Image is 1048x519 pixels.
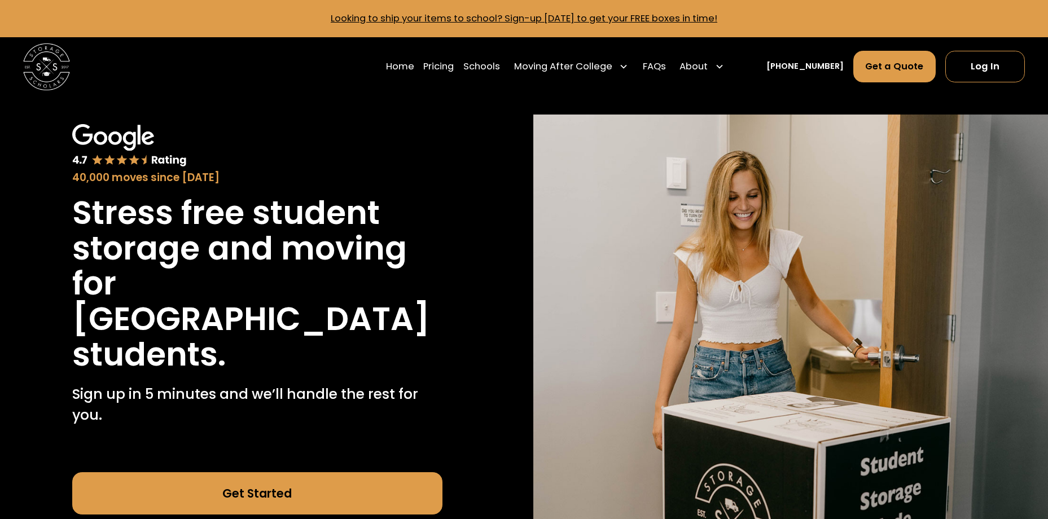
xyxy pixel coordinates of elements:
[72,170,443,186] div: 40,000 moves since [DATE]
[72,195,443,301] h1: Stress free student storage and moving for
[514,60,612,74] div: Moving After College
[72,301,430,337] h1: [GEOGRAPHIC_DATA]
[423,50,454,83] a: Pricing
[675,50,729,83] div: About
[509,50,633,83] div: Moving After College
[331,12,717,25] a: Looking to ship your items to school? Sign-up [DATE] to get your FREE boxes in time!
[386,50,414,83] a: Home
[463,50,500,83] a: Schools
[643,50,666,83] a: FAQs
[853,51,936,82] a: Get a Quote
[23,43,70,90] img: Storage Scholars main logo
[679,60,708,74] div: About
[72,124,187,168] img: Google 4.7 star rating
[766,60,844,73] a: [PHONE_NUMBER]
[72,337,226,372] h1: students.
[72,384,443,426] p: Sign up in 5 minutes and we’ll handle the rest for you.
[72,472,443,514] a: Get Started
[945,51,1025,82] a: Log In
